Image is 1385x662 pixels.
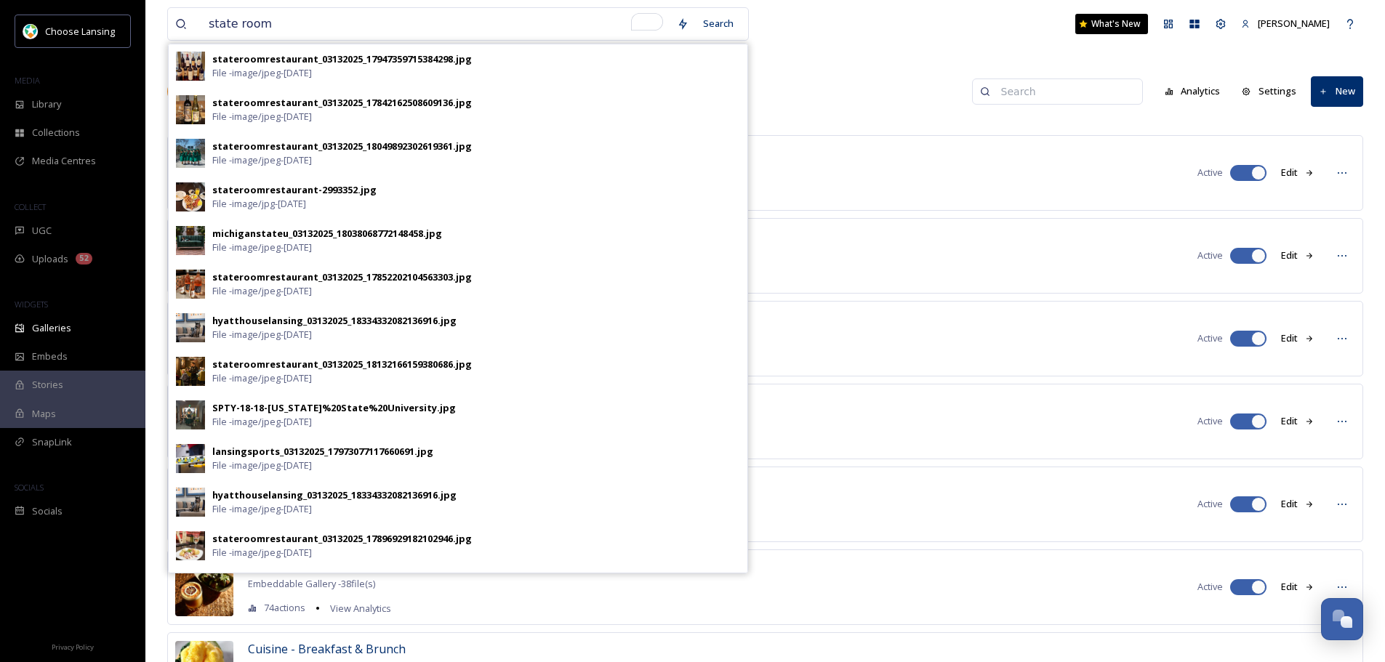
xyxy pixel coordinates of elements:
[76,253,92,265] div: 52
[32,350,68,363] span: Embeds
[330,602,391,615] span: View Analytics
[212,502,312,516] span: File - image/jpeg - [DATE]
[1235,77,1311,105] a: Settings
[212,546,312,560] span: File - image/jpeg - [DATE]
[212,459,312,472] span: File - image/jpeg - [DATE]
[212,270,472,284] div: stateroomrestaurant_03132025_17852202104563303.jpg
[32,378,63,392] span: Stories
[1311,76,1363,106] button: New
[32,224,52,238] span: UGC
[212,66,312,80] span: File - image/jpeg - [DATE]
[32,321,71,335] span: Galleries
[212,140,472,153] div: stateroomrestaurant_03132025_18049892302619361.jpg
[323,600,391,617] a: View Analytics
[212,445,433,459] div: lansingsports_03132025_17973077117660691.jpg
[52,637,94,655] a: Privacy Policy
[176,357,205,386] img: f1ccd96e-379c-4497-b73d-0f779ae72a7e.jpg
[1274,241,1322,270] button: Edit
[1235,77,1304,105] button: Settings
[45,25,115,38] span: Choose Lansing
[1197,249,1223,262] span: Active
[1274,407,1322,435] button: Edit
[176,226,205,255] img: b75a0018-911c-42a4-be82-ce59a2f497a5.jpg
[1197,331,1223,345] span: Active
[15,201,46,212] span: COLLECT
[212,401,456,415] div: SPTY-18-18-[US_STATE]%20State%20University.jpg
[1075,14,1148,34] a: What's New
[1274,573,1322,601] button: Edit
[1258,17,1330,30] span: [PERSON_NAME]
[212,284,312,298] span: File - image/jpeg - [DATE]
[32,154,96,168] span: Media Centres
[212,371,312,385] span: File - image/jpeg - [DATE]
[212,314,457,328] div: hyatthouselansing_03132025_18334332082136916.jpg
[32,407,56,421] span: Maps
[212,197,306,211] span: File - image/jpg - [DATE]
[696,9,741,38] div: Search
[15,299,48,310] span: WIDGETS
[212,110,312,124] span: File - image/jpeg - [DATE]
[1197,166,1223,179] span: Active
[212,415,312,429] span: File - image/jpeg - [DATE]
[23,24,38,39] img: logo.jpeg
[176,531,205,560] img: 2a541a79-fdda-42df-ad61-21b8b358f7de.jpg
[212,488,457,502] div: hyatthouselansing_03132025_18334332082136916.jpg
[212,241,312,254] span: File - image/jpeg - [DATE]
[176,95,205,124] img: 16436e6c-8848-4b67-94e4-765e11412ee5.jpg
[176,52,205,81] img: d5b49796-9929-47a5-8db0-4231bc71b451.jpg
[248,641,406,657] span: Cuisine - Breakfast & Brunch
[176,182,205,211] img: 8f92d8d2-c4e2-40d7-a9fe-aab8a67e09ba.jpg
[52,642,94,652] span: Privacy Policy
[212,227,442,241] div: michiganstateu_03132025_18038068772148458.jpg
[15,75,40,86] span: MEDIA
[1321,598,1363,640] button: Open Chat
[1157,77,1235,105] a: Analytics
[1274,158,1322,187] button: Edit
[15,482,44,493] span: SOCIALS
[212,96,472,110] div: stateroomrestaurant_03132025_17842162508609136.jpg
[1274,490,1322,518] button: Edit
[1274,324,1322,352] button: Edit
[212,153,312,167] span: File - image/jpeg - [DATE]
[176,270,205,299] img: bd40dcf4-cf60-4ca5-aa7b-f727dbcaf835.jpg
[176,139,205,168] img: 1c240113-a582-49f3-acda-727e53e2d92c.jpg
[212,328,312,342] span: File - image/jpeg - [DATE]
[1234,9,1337,38] a: [PERSON_NAME]
[201,8,670,40] input: To enrich screen reader interactions, please activate Accessibility in Grammarly extension settings
[176,313,205,342] img: e38bdeed-2384-4872-9a1a-a5cc2d6256eb.jpg
[212,52,472,66] div: stateroomrestaurant_03132025_17947359715384298.jpg
[994,77,1135,106] input: Search
[176,444,205,473] img: 65a23206-aa9c-4fee-b1fe-3a67cc68530c.jpg
[32,97,61,111] span: Library
[32,504,63,518] span: Socials
[264,601,305,615] span: 74 actions
[248,577,375,590] span: Embeddable Gallery - 38 file(s)
[32,435,72,449] span: SnapLink
[212,358,472,371] div: stateroomrestaurant_03132025_18132166159380686.jpg
[176,488,205,517] img: 2ed703f2-2d35-4821-b98e-bda50e94f750.jpg
[212,532,472,546] div: stateroomrestaurant_03132025_17896929182102946.jpg
[32,126,80,140] span: Collections
[1197,414,1223,428] span: Active
[1197,497,1223,511] span: Active
[176,400,205,429] img: cd635040-3183-4b3a-a798-8d3567e4315a.jpg
[1197,580,1223,594] span: Active
[175,558,233,616] img: 5c04e403-5e39-458e-88c6-eb4e06f7bc52.jpg
[1157,77,1228,105] button: Analytics
[212,183,377,197] div: stateroomrestaurant-2993352.jpg
[32,252,68,266] span: Uploads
